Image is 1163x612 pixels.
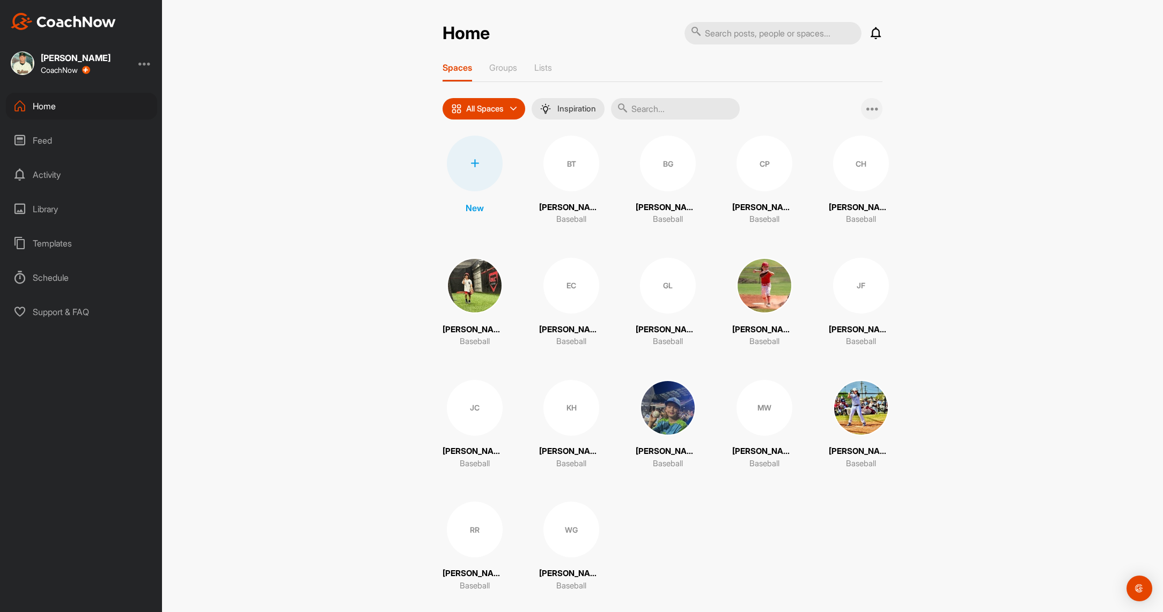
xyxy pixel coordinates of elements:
[557,105,596,113] p: Inspiration
[556,458,586,470] p: Baseball
[11,13,116,30] img: CoachNow
[833,258,889,314] div: JF
[447,258,503,314] img: square_4e149c05529c38c15f4a33af989c7743.jpg
[443,258,507,348] a: [PERSON_NAME]Baseball
[732,258,797,348] a: [PERSON_NAME] [PERSON_NAME]Baseball
[749,458,779,470] p: Baseball
[539,258,603,348] a: EC[PERSON_NAME]Baseball
[611,98,740,120] input: Search...
[539,136,603,226] a: BT[PERSON_NAME]Baseball
[539,568,603,580] p: [PERSON_NAME]
[737,136,792,191] div: CP
[636,324,700,336] p: [PERSON_NAME]
[653,458,683,470] p: Baseball
[732,445,797,458] p: [PERSON_NAME]
[460,458,490,470] p: Baseball
[556,580,586,592] p: Baseball
[846,335,876,348] p: Baseball
[737,258,792,314] img: square_82323f2dbc5e9f6d878f47d60d67a7b4.jpg
[539,201,603,214] p: [PERSON_NAME]
[737,380,792,436] div: MW
[636,136,700,226] a: BG[PERSON_NAME]Baseball
[460,580,490,592] p: Baseball
[460,335,490,348] p: Baseball
[829,258,893,348] a: JF[PERSON_NAME]Baseball
[6,298,157,325] div: Support & FAQ
[539,502,603,592] a: WG[PERSON_NAME]Baseball
[684,22,862,44] input: Search posts, people or spaces...
[829,136,893,226] a: CH[PERSON_NAME] HouseBaseball
[829,380,893,470] a: [PERSON_NAME]Baseball
[556,335,586,348] p: Baseball
[543,258,599,314] div: EC
[466,201,484,214] p: New
[447,502,503,557] div: RR
[543,136,599,191] div: BT
[6,230,157,257] div: Templates
[829,324,893,336] p: [PERSON_NAME]
[41,54,111,62] div: [PERSON_NAME]
[636,380,700,470] a: [PERSON_NAME]Baseball
[846,213,876,226] p: Baseball
[640,258,696,314] div: GL
[732,201,797,214] p: [PERSON_NAME]
[534,62,552,73] p: Lists
[636,201,700,214] p: [PERSON_NAME]
[6,264,157,291] div: Schedule
[489,62,517,73] p: Groups
[636,445,700,458] p: [PERSON_NAME]
[443,502,507,592] a: RR[PERSON_NAME]Baseball
[443,62,472,73] p: Spaces
[41,66,90,74] div: CoachNow
[11,51,34,75] img: square_20cee5c9dc16254dbb76c4ceda5ebefb.jpg
[749,213,779,226] p: Baseball
[443,568,507,580] p: [PERSON_NAME]
[556,213,586,226] p: Baseball
[6,196,157,222] div: Library
[540,103,551,114] img: menuIcon
[732,136,797,226] a: CP[PERSON_NAME]Baseball
[653,335,683,348] p: Baseball
[846,458,876,470] p: Baseball
[640,380,696,436] img: square_5f97daebfd38a30d2424c308973fa1f4.jpg
[732,380,797,470] a: MW[PERSON_NAME]Baseball
[833,380,889,436] img: square_6c0c089fe17c4ce08e34a5c57f999fdd.jpg
[6,161,157,188] div: Activity
[829,445,893,458] p: [PERSON_NAME]
[6,93,157,120] div: Home
[6,127,157,154] div: Feed
[443,324,507,336] p: [PERSON_NAME]
[539,445,603,458] p: [PERSON_NAME]
[653,213,683,226] p: Baseball
[543,502,599,557] div: WG
[447,380,503,436] div: JC
[443,23,490,44] h2: Home
[543,380,599,436] div: KH
[443,380,507,470] a: JC[PERSON_NAME] ([PERSON_NAME]) [PERSON_NAME]Baseball
[732,324,797,336] p: [PERSON_NAME] [PERSON_NAME]
[539,324,603,336] p: [PERSON_NAME]
[636,258,700,348] a: GL[PERSON_NAME]Baseball
[640,136,696,191] div: BG
[1127,576,1152,601] div: Open Intercom Messenger
[833,136,889,191] div: CH
[749,335,779,348] p: Baseball
[829,201,893,214] p: [PERSON_NAME] House
[466,105,504,113] p: All Spaces
[443,445,507,458] p: [PERSON_NAME] ([PERSON_NAME]) [PERSON_NAME]
[451,103,462,114] img: icon
[539,380,603,470] a: KH[PERSON_NAME]Baseball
